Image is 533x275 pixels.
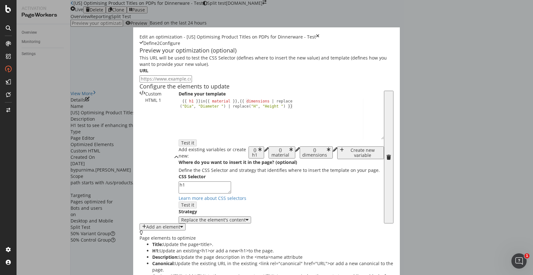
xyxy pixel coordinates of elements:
strong: H1: [152,248,160,254]
li: Update the page description in the name attribute [152,254,393,260]
div: Create new variable [344,148,381,158]
div: Configure the elements to update [140,82,393,91]
label: CSS Selector [179,173,206,180]
label: Define your template [179,91,226,97]
div: {} material [271,147,293,158]
button: Test it [179,201,197,208]
button: {} dimensions [300,146,333,159]
div: times [316,34,319,40]
strong: Canonical: [152,260,175,266]
div: pencil [333,147,337,152]
li: Update the existing URL in the existing or add a new canonical to the page. [152,260,393,273]
label: URL [140,67,148,74]
div: Page elements to optimize [140,235,393,241]
iframe: Intercom live chat [511,253,527,269]
div: Custom HTML 1 [145,91,174,223]
div: Test it [181,140,194,145]
div: Preview your optimization (optional) [140,46,393,55]
div: This URL will be used to test the CSS Selector (defines where to insert the new value) and templa... [140,55,393,67]
a: Learn more about CSS selectors [179,195,246,201]
button: {} h1 [249,146,264,159]
button: Replace the element's content [179,216,251,223]
div: {} dimensions [302,147,330,158]
div: Define [143,40,157,46]
button: Test it [179,139,197,146]
div: Define the CSS Selector and strategy that identifies where to insert the template on your page. [179,167,384,173]
strong: Description: [152,254,179,260]
div: Configure [160,40,180,46]
li: Update an existing or add a new to the page. [152,248,393,254]
strong: Title: [152,241,163,247]
div: Add existing variables or create new: [179,146,249,159]
label: Strategy [179,208,197,215]
label: Where do you want to insert it in the page? (optional) [179,159,297,166]
span: <link rel="canonical" href="URL"> [259,260,330,266]
li: Update the page . [152,241,393,248]
button: {} material [269,146,295,159]
div: 2 [157,40,160,46]
button: Create new variable [337,146,384,159]
div: Edit an optimization - [US] Optimising Product Titles on PDPs for Dinnerware - Test [140,34,316,40]
div: pencil [295,147,300,152]
button: Add an element [140,223,186,230]
textarea: h1 [179,181,231,194]
span: <meta> [255,254,270,260]
div: Replace the element's content [181,217,246,222]
input: https://www.example.com [140,75,192,82]
div: {} h1 [251,147,262,158]
div: Test it [181,202,194,208]
span: <h1> [238,248,249,254]
span: <title> [199,241,212,247]
span: 1 [524,253,530,258]
span: <h1> [200,248,210,254]
div: Add an element [146,224,180,229]
div: pencil [264,147,269,152]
